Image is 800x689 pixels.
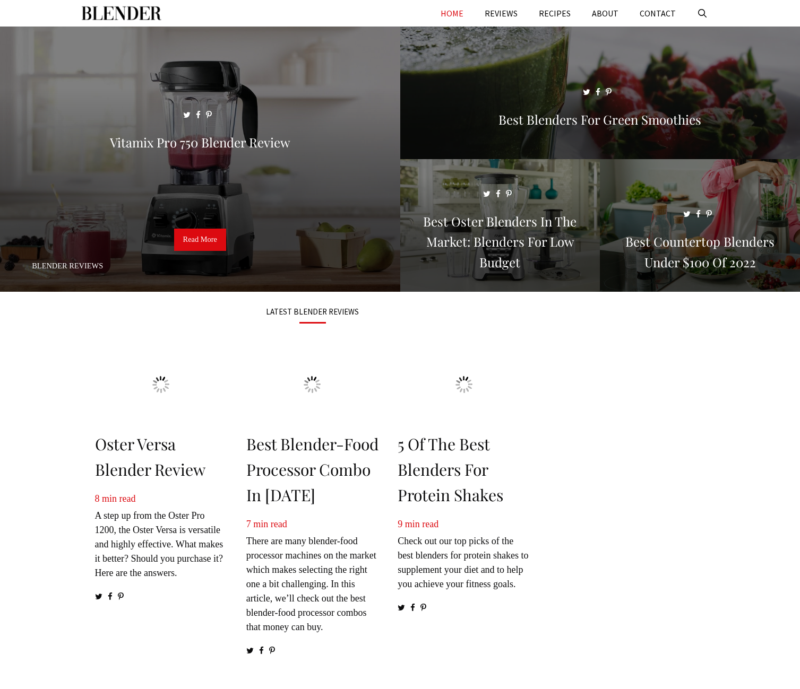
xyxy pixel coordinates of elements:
p: There are many blender-food processor machines on the market which makes selecting the right one ... [246,517,379,634]
a: Best Countertop Blenders Under $100 of 2022 [600,279,800,290]
span: min read [405,519,438,529]
img: Best Blender-Food Processor Combo In 2022 [246,347,379,422]
a: Best Blender-Food Processor Combo In [DATE] [246,433,379,505]
span: 9 [398,519,402,529]
a: Blender Reviews [32,261,103,270]
span: 8 [95,493,100,504]
img: 5 of the Best Blenders for Protein Shakes [398,347,530,422]
a: Best Oster Blenders in the Market: Blenders for Low Budget [400,279,600,290]
h3: LATEST BLENDER REVIEWS [95,308,530,316]
span: min read [102,493,135,504]
a: 5 of the Best Blenders for Protein Shakes [398,433,503,505]
p: A step up from the Oster Pro 1200, the Oster Versa is versatile and highly effective. What makes ... [95,492,227,580]
span: 7 [246,519,251,529]
span: min read [253,519,287,529]
a: Oster Versa Blender Review [95,433,205,480]
img: Oster Versa Blender Review [95,347,227,422]
a: Read More [174,229,226,251]
p: Check out our top picks of the best blenders for protein shakes to supplement your diet and to he... [398,517,530,591]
